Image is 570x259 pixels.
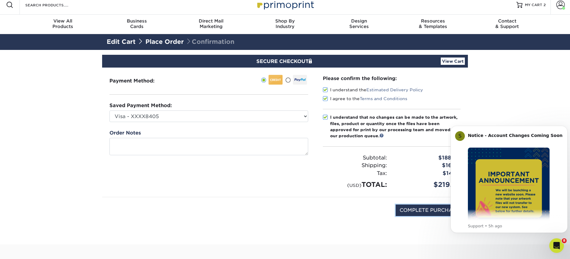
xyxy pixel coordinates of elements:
[323,75,461,82] div: Please confirm the following:
[392,180,465,190] div: $219.37
[100,18,174,29] div: Cards
[441,58,465,65] a: View Cart
[318,180,392,190] div: TOTAL:
[470,18,544,29] div: & Support
[256,58,314,64] span: SECURE CHECKOUT
[360,96,407,101] a: Terms and Conditions
[470,18,544,24] span: Contact
[347,183,362,188] small: (USD)
[248,18,322,29] div: Industry
[2,240,52,257] iframe: Google Customer Reviews
[318,162,392,170] div: Shipping:
[26,18,100,24] span: View All
[549,238,564,253] iframe: Intercom live chat
[525,2,542,8] span: MY CART
[100,15,174,34] a: BusinessCards
[448,117,570,243] iframe: Intercom notifications message
[323,96,407,102] label: I agree to the
[396,18,470,24] span: Resources
[107,38,136,45] a: Edit Cart
[26,15,100,34] a: View AllProducts
[248,15,322,34] a: Shop ByIndustry
[100,18,174,24] span: Business
[145,38,184,45] a: Place Order
[543,3,546,7] span: 2
[470,15,544,34] a: Contact& Support
[396,18,470,29] div: & Templates
[318,170,392,177] div: Tax:
[322,18,396,24] span: Design
[318,154,392,162] div: Subtotal:
[186,38,234,45] span: Confirmation
[562,238,567,243] span: 8
[174,18,248,29] div: Marketing
[396,15,470,34] a: Resources& Templates
[25,1,84,9] input: SEARCH PRODUCTS.....
[107,205,137,222] img: DigiCert Secured Site Seal
[366,87,423,92] a: Estimated Delivery Policy
[392,170,465,177] div: $14.57
[396,205,463,216] input: COMPLETE PURCHASE
[322,15,396,34] a: DesignServices
[330,114,461,139] div: I understand that no changes can be made to the artwork, files, product or quantity once the file...
[174,15,248,34] a: Direct MailMarketing
[109,129,141,137] label: Order Notes
[392,154,465,162] div: $188.00
[392,162,465,170] div: $16.80
[26,18,100,29] div: Products
[109,102,172,109] label: Saved Payment Method:
[322,18,396,29] div: Services
[323,87,423,93] label: I understand the
[248,18,322,24] span: Shop By
[174,18,248,24] span: Direct Mail
[109,78,169,84] h3: Payment Method:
